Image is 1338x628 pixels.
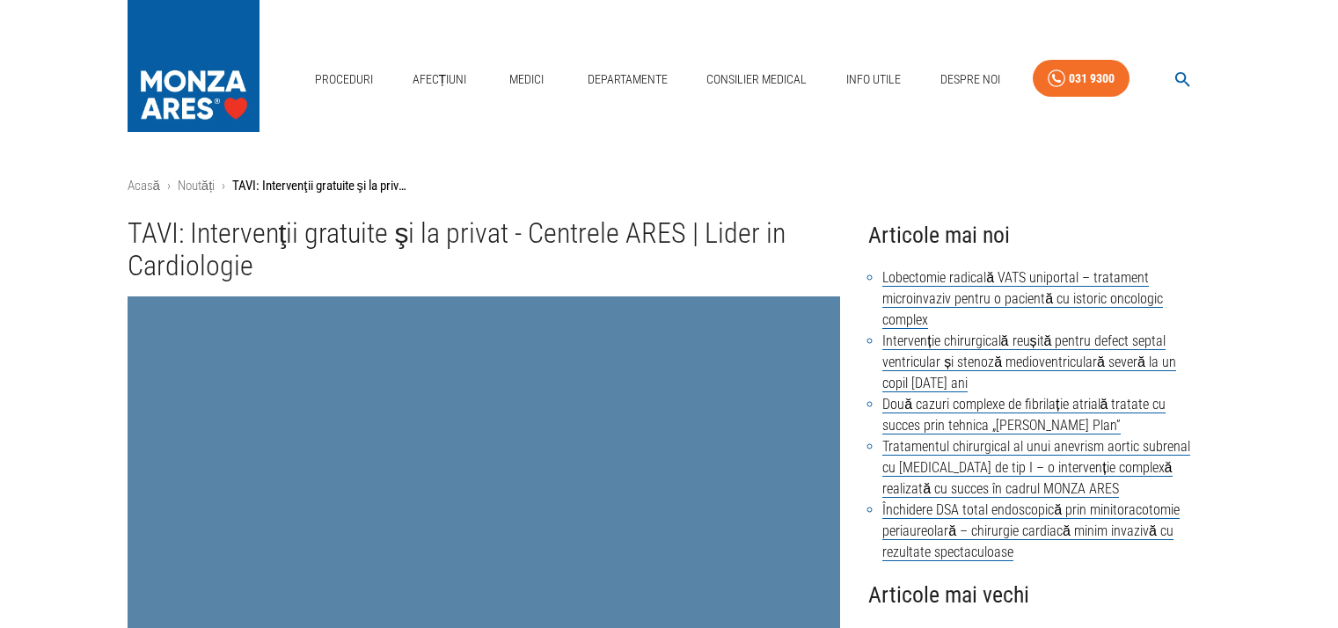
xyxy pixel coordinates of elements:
[232,176,408,196] p: TAVI: Intervenţii gratuite şi la privat - Centrele ARES | Lider in Cardiologie
[699,62,814,98] a: Consilier Medical
[167,176,171,196] li: ›
[128,178,160,194] a: Acasă
[178,178,216,194] a: Noutăți
[499,62,555,98] a: Medici
[839,62,908,98] a: Info Utile
[1069,68,1115,90] div: 031 9300
[882,332,1176,392] a: Intervenție chirurgicală reușită pentru defect septal ventricular și stenoză medioventriculară se...
[882,269,1163,329] a: Lobectomie radicală VATS uniportal – tratament microinvaziv pentru o pacientă cu istoric oncologi...
[308,62,380,98] a: Proceduri
[406,62,474,98] a: Afecțiuni
[868,217,1210,253] h4: Articole mai noi
[882,501,1180,561] a: Închidere DSA total endoscopică prin minitoracotomie periaureolară – chirurgie cardiacă minim inv...
[933,62,1007,98] a: Despre Noi
[128,217,841,283] h1: TAVI: Intervenţii gratuite şi la privat - Centrele ARES | Lider in Cardiologie
[581,62,675,98] a: Departamente
[222,176,225,196] li: ›
[868,577,1210,613] h4: Articole mai vechi
[1033,60,1130,98] a: 031 9300
[882,396,1166,434] a: Două cazuri complexe de fibrilație atrială tratate cu succes prin tehnica „[PERSON_NAME] Plan”
[128,176,1211,196] nav: breadcrumb
[882,438,1190,498] a: Tratamentul chirurgical al unui anevrism aortic subrenal cu [MEDICAL_DATA] de tip I – o intervenț...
